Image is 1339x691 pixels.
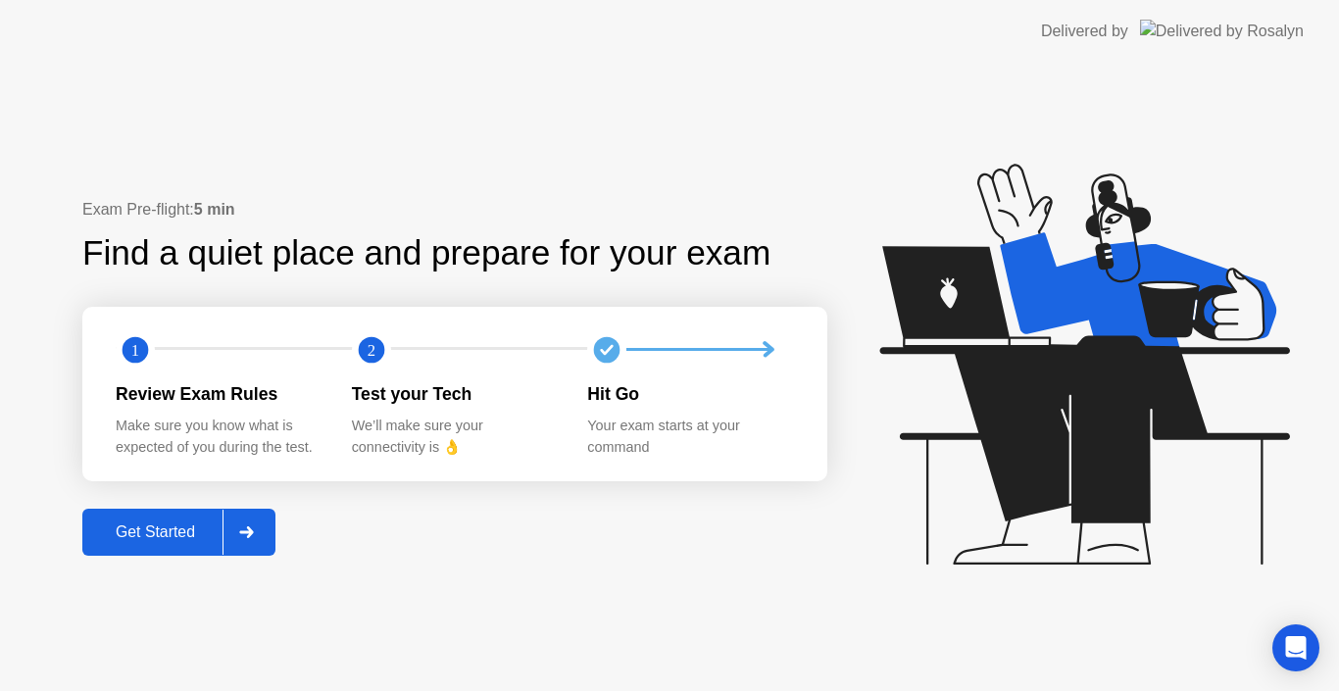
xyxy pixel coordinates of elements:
[1140,20,1304,42] img: Delivered by Rosalyn
[1272,624,1319,671] div: Open Intercom Messenger
[352,381,557,407] div: Test your Tech
[88,523,223,541] div: Get Started
[587,416,792,458] div: Your exam starts at your command
[587,381,792,407] div: Hit Go
[82,227,773,279] div: Find a quiet place and prepare for your exam
[82,198,827,222] div: Exam Pre-flight:
[82,509,275,556] button: Get Started
[352,416,557,458] div: We’ll make sure your connectivity is 👌
[1041,20,1128,43] div: Delivered by
[116,416,321,458] div: Make sure you know what is expected of you during the test.
[194,201,235,218] b: 5 min
[116,381,321,407] div: Review Exam Rules
[131,340,139,359] text: 1
[368,340,375,359] text: 2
